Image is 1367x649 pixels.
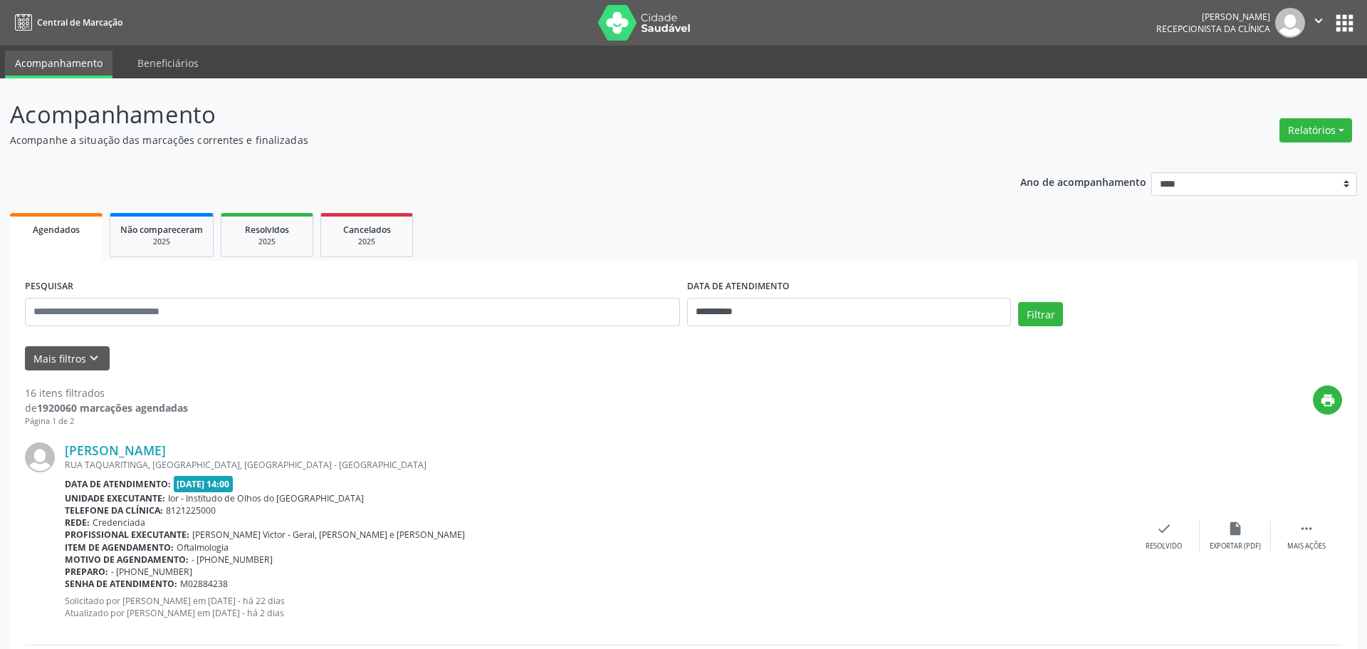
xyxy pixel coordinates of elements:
[33,224,80,236] span: Agendados
[245,224,289,236] span: Resolvidos
[1313,385,1342,415] button: print
[168,492,364,504] span: Ior - Institudo de Olhos do [GEOGRAPHIC_DATA]
[86,351,102,366] i: keyboard_arrow_down
[1299,521,1314,536] i: 
[343,224,391,236] span: Cancelados
[1320,393,1336,408] i: print
[25,346,110,371] button: Mais filtroskeyboard_arrow_down
[174,476,234,492] span: [DATE] 14:00
[687,276,790,298] label: DATA DE ATENDIMENTO
[120,224,203,236] span: Não compareceram
[10,97,953,133] p: Acompanhamento
[25,442,55,472] img: img
[37,401,188,415] strong: 1920060 marcações agendadas
[1146,541,1182,551] div: Resolvido
[1020,172,1146,190] p: Ano de acompanhamento
[1287,541,1326,551] div: Mais ações
[65,554,189,566] b: Motivo de agendamento:
[65,529,189,541] b: Profissional executante:
[10,11,122,34] a: Central de Marcação
[192,529,465,541] span: [PERSON_NAME] Victor - Geral, [PERSON_NAME] e [PERSON_NAME]
[231,237,303,247] div: 2025
[331,237,402,247] div: 2025
[1227,521,1243,536] i: insert_drive_file
[65,541,174,554] b: Item de agendamento:
[65,578,177,590] b: Senha de atendimento:
[1156,11,1270,23] div: [PERSON_NAME]
[65,459,1128,471] div: RUA TAQUARITINGA, [GEOGRAPHIC_DATA], [GEOGRAPHIC_DATA] - [GEOGRAPHIC_DATA]
[1305,8,1332,38] button: 
[65,478,171,490] b: Data de atendimento:
[166,504,216,516] span: 8121225000
[25,415,188,427] div: Página 1 de 2
[177,541,229,554] span: Oftalmologia
[93,516,145,529] span: Credenciada
[65,492,165,504] b: Unidade executante:
[127,51,209,76] a: Beneficiários
[65,504,163,516] b: Telefone da clínica:
[1156,23,1270,35] span: Recepcionista da clínica
[120,237,203,247] div: 2025
[1332,11,1357,36] button: apps
[192,554,273,566] span: - [PHONE_NUMBER]
[65,566,108,578] b: Preparo:
[65,442,166,458] a: [PERSON_NAME]
[37,16,122,28] span: Central de Marcação
[1279,118,1352,142] button: Relatórios
[65,516,90,529] b: Rede:
[1275,8,1305,38] img: img
[1311,13,1326,28] i: 
[111,566,192,578] span: - [PHONE_NUMBER]
[180,578,228,590] span: M02884238
[10,133,953,147] p: Acompanhe a situação das marcações correntes e finalizadas
[1156,521,1172,536] i: check
[65,595,1128,619] p: Solicitado por [PERSON_NAME] em [DATE] - há 22 dias Atualizado por [PERSON_NAME] em [DATE] - há 2...
[5,51,112,78] a: Acompanhamento
[1018,302,1063,326] button: Filtrar
[25,400,188,415] div: de
[25,385,188,400] div: 16 itens filtrados
[1210,541,1261,551] div: Exportar (PDF)
[25,276,73,298] label: PESQUISAR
